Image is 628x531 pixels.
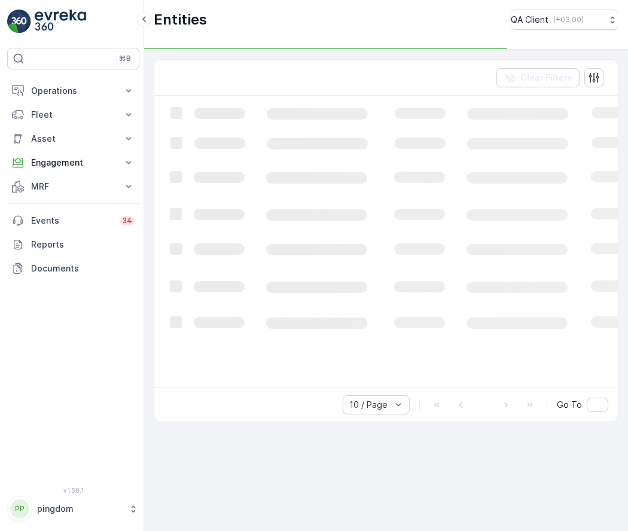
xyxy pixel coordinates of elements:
[7,151,139,175] button: Engagement
[37,503,123,515] p: pingdom
[122,216,132,225] p: 34
[7,10,31,33] img: logo
[496,68,580,87] button: Clear Filters
[119,54,131,63] p: ⌘B
[31,263,135,274] p: Documents
[7,233,139,257] a: Reports
[31,215,112,227] p: Events
[31,239,135,251] p: Reports
[520,72,572,84] p: Clear Filters
[31,157,115,169] p: Engagement
[553,15,584,25] p: ( +03:00 )
[511,14,548,26] p: QA Client
[31,109,115,121] p: Fleet
[31,181,115,193] p: MRF
[7,487,139,494] span: v 1.50.1
[7,127,139,151] button: Asset
[154,10,207,29] p: Entities
[35,10,86,33] img: logo_light-DOdMpM7g.png
[7,103,139,127] button: Fleet
[7,175,139,199] button: MRF
[31,133,115,145] p: Asset
[557,399,582,411] span: Go To
[7,79,139,103] button: Operations
[7,496,139,521] button: PPpingdom
[31,85,115,97] p: Operations
[7,209,139,233] a: Events34
[511,10,618,30] button: QA Client(+03:00)
[10,499,29,518] div: PP
[7,257,139,280] a: Documents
